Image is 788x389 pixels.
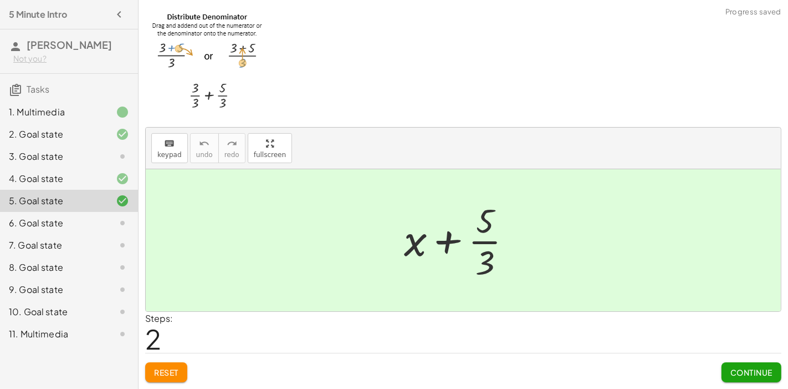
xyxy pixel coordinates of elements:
i: Task not started. [116,305,129,319]
i: Task not started. [116,216,129,230]
button: undoundo [190,133,219,163]
button: keyboardkeypad [151,133,188,163]
div: 6. Goal state [9,216,98,230]
span: undo [196,151,213,159]
i: Task finished and correct. [116,194,129,208]
i: Task not started. [116,261,129,274]
i: Task not started. [116,283,129,296]
i: redo [227,137,237,150]
span: redo [224,151,239,159]
div: 5. Goal state [9,194,98,208]
div: 11. Multimedia [9,327,98,341]
div: Not you? [13,53,129,64]
i: undo [199,137,209,150]
i: Task finished. [116,105,129,119]
h4: 5 Minute Intro [9,8,67,21]
div: 8. Goal state [9,261,98,274]
label: Steps: [145,312,173,324]
span: Progress saved [725,7,781,18]
i: Task not started. [116,239,129,252]
div: 10. Goal state [9,305,98,319]
i: Task finished and correct. [116,128,129,141]
i: Task not started. [116,150,129,163]
div: 1. Multimedia [9,105,98,119]
button: Continue [722,362,781,382]
button: fullscreen [248,133,292,163]
div: 3. Goal state [9,150,98,163]
button: redoredo [218,133,245,163]
i: Task not started. [116,327,129,341]
div: 4. Goal state [9,172,98,185]
button: Reset [145,362,187,382]
img: d3540812a08eadf8ee7af9ebaa08cce49ac8565f558b25b5c7b83a79e55bd54a.png [145,7,266,115]
span: Continue [730,367,772,377]
span: keypad [157,151,182,159]
span: Reset [154,367,178,377]
i: Task finished and correct. [116,172,129,185]
i: keyboard [164,137,175,150]
span: [PERSON_NAME] [27,38,112,51]
span: 2 [145,322,161,356]
div: 7. Goal state [9,239,98,252]
span: fullscreen [254,151,286,159]
div: 2. Goal state [9,128,98,141]
span: Tasks [27,83,49,95]
div: 9. Goal state [9,283,98,296]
